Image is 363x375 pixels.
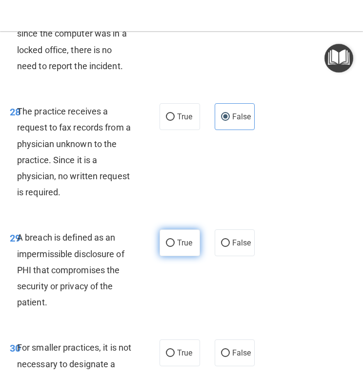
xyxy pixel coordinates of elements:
span: False [232,348,251,357]
span: False [232,238,251,247]
span: A breach is defined as an impermissible disclosure of PHI that compromises the security or privac... [17,232,124,307]
input: False [221,350,230,357]
span: True [177,238,192,247]
span: True [177,348,192,357]
span: The practice receives a request to fax records from a physician unknown to the practice. Since it... [17,106,131,197]
span: False [232,112,251,121]
span: 30 [10,342,20,354]
input: False [221,240,230,247]
input: True [166,240,175,247]
span: True [177,112,192,121]
span: 28 [10,106,20,118]
span: 29 [10,232,20,244]
iframe: Drift Widget Chat Controller [314,308,351,345]
input: False [221,113,230,121]
input: True [166,350,175,357]
input: True [166,113,175,121]
button: Open Resource Center [324,44,353,73]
